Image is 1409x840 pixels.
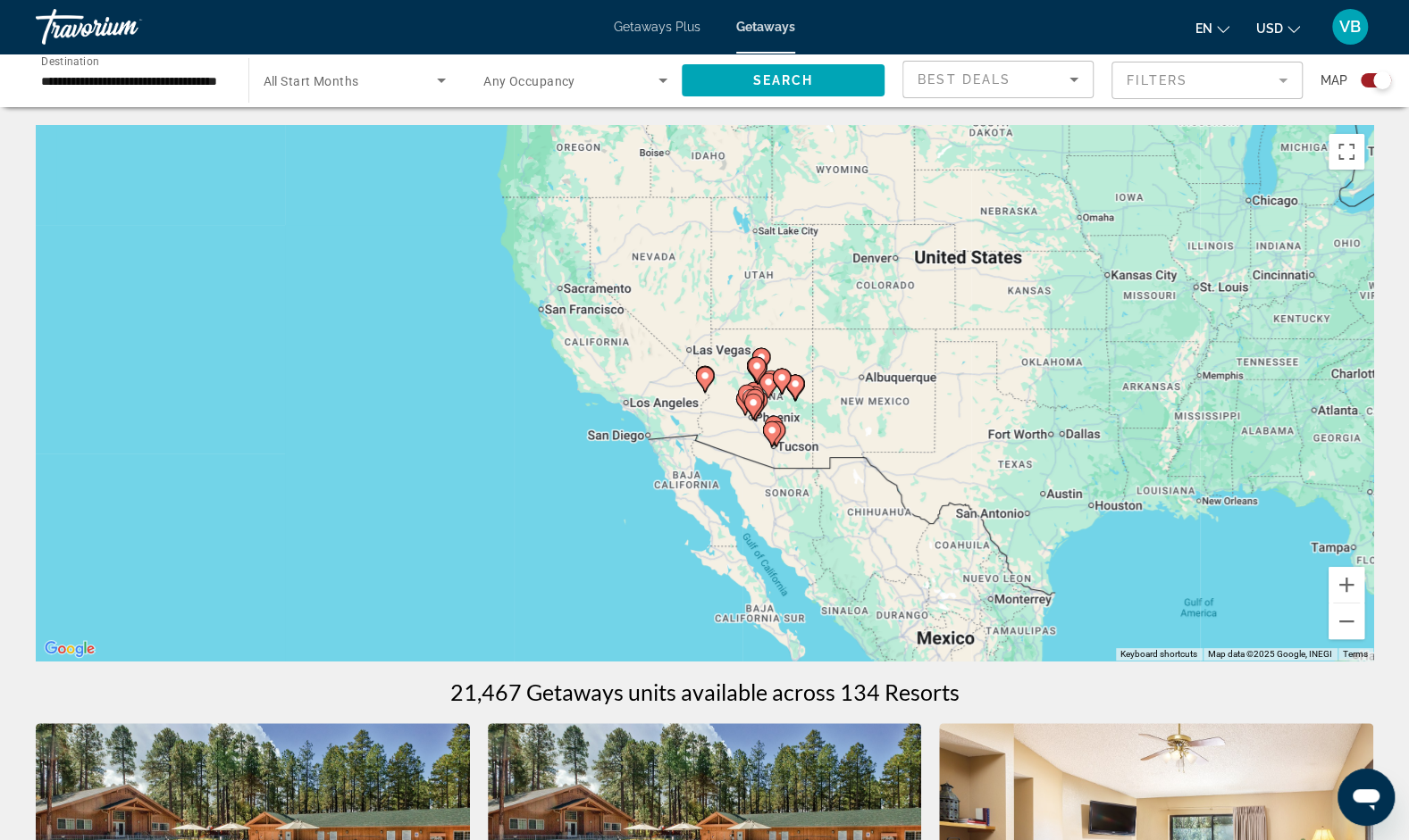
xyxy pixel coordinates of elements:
[918,72,1011,87] span: Best Deals
[1343,649,1368,659] a: Terms (opens in new tab)
[41,54,99,67] span: Destination
[1256,15,1300,41] button: Change currency
[483,74,575,88] span: Any Occupancy
[1256,21,1283,36] span: USD
[1321,68,1347,93] span: Map
[1195,15,1229,41] button: Change language
[1329,603,1364,639] button: Zoom out
[614,20,700,34] a: Getaways Plus
[264,74,359,88] span: All Start Months
[1111,61,1303,100] button: Filter
[450,678,960,705] h1: 21,467 Getaways units available across 134 Resorts
[40,637,99,661] img: Google
[1329,567,1364,603] button: Zoom in
[1329,134,1364,170] button: Toggle fullscreen view
[736,20,795,34] a: Getaways
[1120,648,1197,661] button: Keyboard shortcuts
[682,64,885,96] button: Search
[1195,21,1212,36] span: en
[36,4,214,50] a: Travorium
[1208,649,1332,659] span: Map data ©2025 Google, INEGI
[40,637,99,661] a: Open this area in Google Maps (opens a new window)
[918,69,1078,90] mat-select: Sort by
[1327,8,1373,46] button: User Menu
[1338,769,1395,826] iframe: Button to launch messaging window
[1339,18,1361,36] span: VB
[752,73,813,87] span: Search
